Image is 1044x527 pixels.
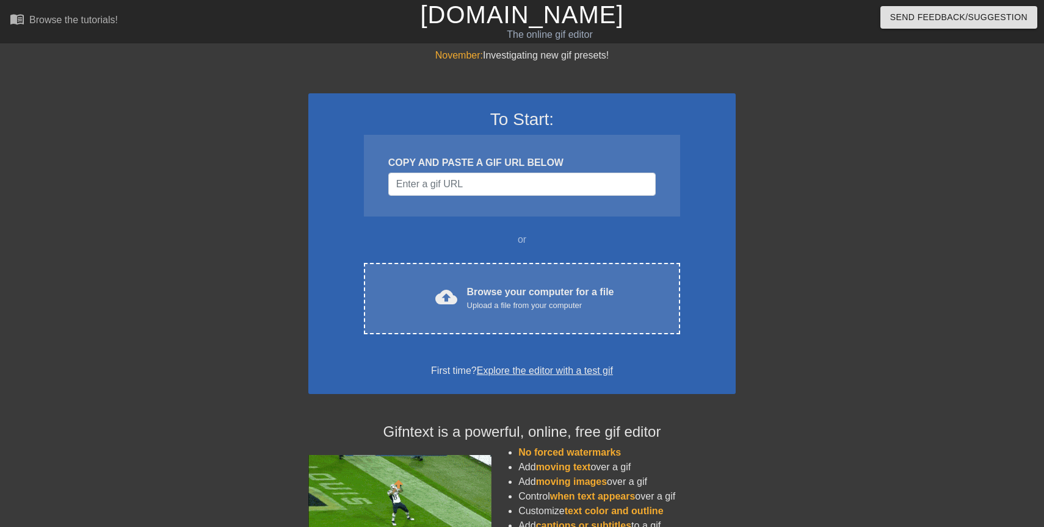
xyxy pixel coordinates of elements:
[880,6,1037,29] button: Send Feedback/Suggestion
[890,10,1028,25] span: Send Feedback/Suggestion
[354,27,745,42] div: The online gif editor
[477,365,613,376] a: Explore the editor with a test gif
[518,460,736,475] li: Add over a gif
[518,489,736,504] li: Control over a gif
[550,491,636,501] span: when text appears
[308,48,736,63] div: Investigating new gif presets!
[10,12,24,26] span: menu_book
[435,50,483,60] span: November:
[518,447,621,457] span: No forced watermarks
[324,109,720,130] h3: To Start:
[518,475,736,489] li: Add over a gif
[324,364,720,378] div: First time?
[467,285,614,312] div: Browse your computer for a file
[340,232,704,247] div: or
[536,476,607,487] span: moving images
[536,462,591,472] span: moving text
[10,12,118,30] a: Browse the tutorials!
[565,506,664,516] span: text color and outline
[388,173,656,196] input: Username
[308,423,736,441] h4: Gifntext is a powerful, online, free gif editor
[29,15,118,25] div: Browse the tutorials!
[435,286,457,308] span: cloud_upload
[518,504,736,518] li: Customize
[467,299,614,312] div: Upload a file from your computer
[420,1,623,28] a: [DOMAIN_NAME]
[388,156,656,170] div: COPY AND PASTE A GIF URL BELOW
